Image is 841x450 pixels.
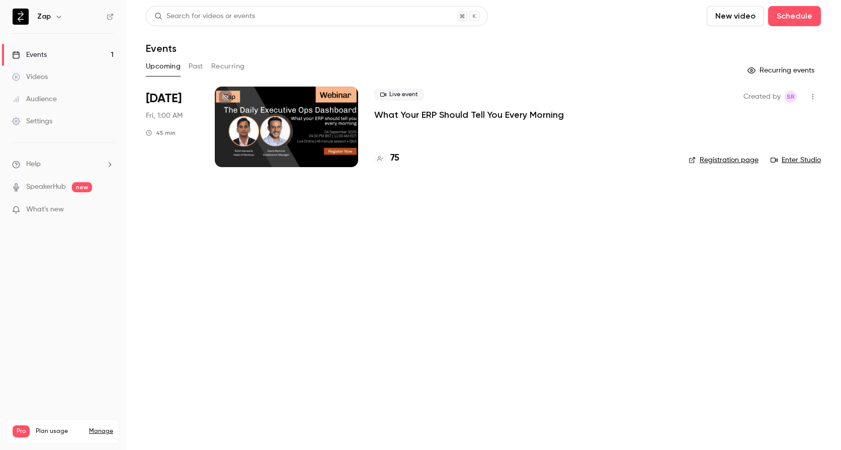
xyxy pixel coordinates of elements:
[26,204,64,215] span: What's new
[12,159,114,170] li: help-dropdown-opener
[36,427,83,435] span: Plan usage
[743,91,781,103] span: Created by
[374,109,564,121] a: What Your ERP Should Tell You Every Morning
[390,152,399,165] h4: 75
[12,116,52,126] div: Settings
[189,58,203,74] button: Past
[12,50,47,60] div: Events
[787,91,795,103] span: SR
[146,129,176,137] div: 45 min
[374,152,399,165] a: 75
[26,182,66,192] a: SpeakerHub
[12,72,48,82] div: Videos
[146,111,183,121] span: Fri, 1:00 AM
[374,89,424,101] span: Live event
[146,42,177,54] h1: Events
[768,6,821,26] button: Schedule
[13,9,29,25] img: Zap
[707,6,764,26] button: New video
[154,11,255,22] div: Search for videos or events
[146,87,199,167] div: Sep 4 Thu, 4:00 PM (Europe/London)
[37,12,51,22] h6: Zap
[146,58,181,74] button: Upcoming
[89,427,113,435] a: Manage
[211,58,245,74] button: Recurring
[26,159,41,170] span: Help
[785,91,797,103] span: Simon Ryan
[743,62,821,79] button: Recurring events
[146,91,182,107] span: [DATE]
[102,205,114,214] iframe: Noticeable Trigger
[72,182,92,192] span: new
[689,155,759,165] a: Registration page
[12,94,57,104] div: Audience
[13,425,30,437] span: Pro
[771,155,821,165] a: Enter Studio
